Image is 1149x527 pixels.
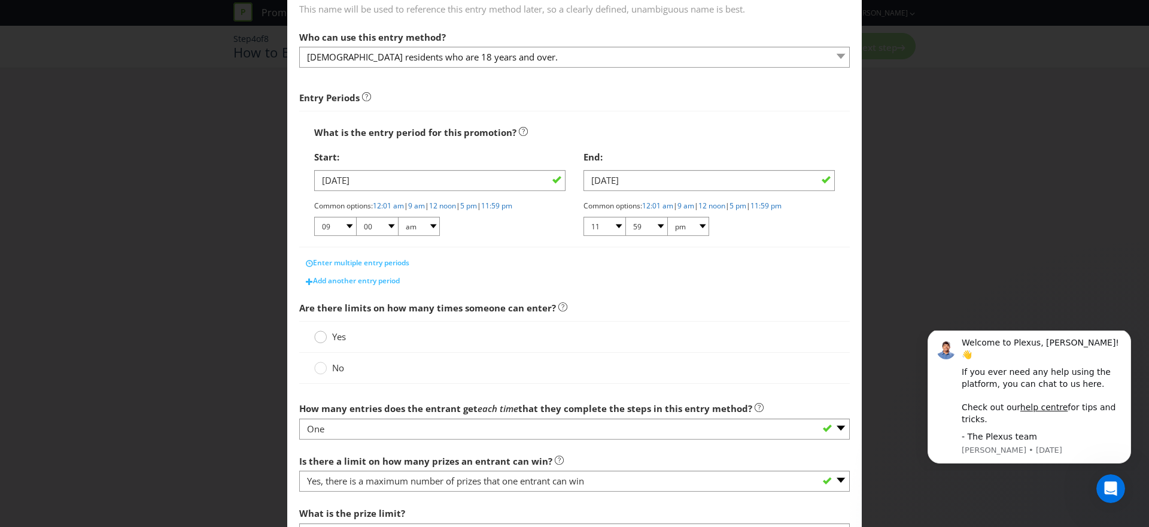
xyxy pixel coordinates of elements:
[425,201,429,211] span: |
[299,455,552,467] span: Is there a limit on how many prizes an entrant can win?
[460,201,477,211] a: 5 pm
[746,201,750,211] span: |
[314,126,516,138] span: What is the entry period for this promotion?
[52,114,212,125] p: Message from Khris, sent 1w ago
[299,302,556,314] span: Are there limits on how many times someone can enter?
[299,92,360,104] strong: Entry Periods
[299,254,416,272] button: Enter multiple entry periods
[642,201,673,211] a: 12:01 am
[404,201,408,211] span: |
[477,201,481,211] span: |
[332,362,344,374] span: No
[725,201,729,211] span: |
[27,10,46,29] img: Profile image for Khris
[52,7,212,113] div: Message content
[583,170,835,191] input: DD/MM/YY
[698,201,725,211] a: 12 noon
[1096,474,1125,503] iframe: Intercom live chat
[299,507,405,519] span: What is the prize limit?
[478,402,518,414] em: each time
[299,31,446,43] span: Who can use this entry method?
[314,170,566,191] input: DD/MM/YY
[583,145,835,169] div: End:
[408,201,425,211] a: 9 am
[373,201,404,211] a: 12:01 am
[332,331,346,343] span: Yes
[729,201,746,211] a: 5 pm
[583,201,642,211] span: Common options:
[299,272,406,290] button: Add another entry period
[111,72,158,81] a: help centre
[456,201,460,211] span: |
[52,7,212,30] div: Welcome to Plexus, [PERSON_NAME]! 👋
[694,201,698,211] span: |
[910,331,1149,471] iframe: Intercom notifications message
[481,201,512,211] a: 11:59 pm
[314,201,373,211] span: Common options:
[314,145,566,169] div: Start:
[750,201,782,211] a: 11:59 pm
[313,275,400,286] span: Add another entry period
[677,201,694,211] a: 9 am
[518,402,752,414] span: that they complete the steps in this entry method?
[673,201,677,211] span: |
[429,201,456,211] a: 12 noon
[52,101,212,113] div: - The Plexus team
[52,36,212,95] div: If you ever need any help using the platform, you can chat to us here. Check out our for tips and...
[299,402,478,414] span: How many entries does the entrant get
[313,258,409,268] span: Enter multiple entry periods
